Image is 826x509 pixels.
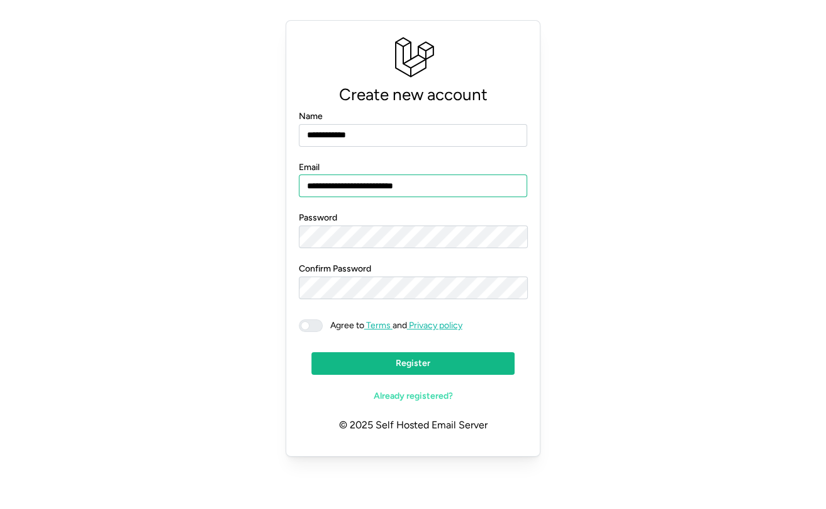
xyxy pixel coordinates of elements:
[364,320,393,331] a: Terms
[299,81,528,108] p: Create new account
[299,408,528,443] p: © 2025 Self Hosted Email Server
[311,352,515,375] button: Register
[323,319,462,332] span: and
[299,110,323,123] label: Name
[299,262,371,276] label: Confirm Password
[299,211,337,225] label: Password
[373,386,452,407] span: Already registered?
[330,320,364,331] span: Agree to
[299,161,320,174] label: Email
[311,385,515,408] a: Already registered?
[396,353,430,374] span: Register
[407,320,462,331] a: Privacy policy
